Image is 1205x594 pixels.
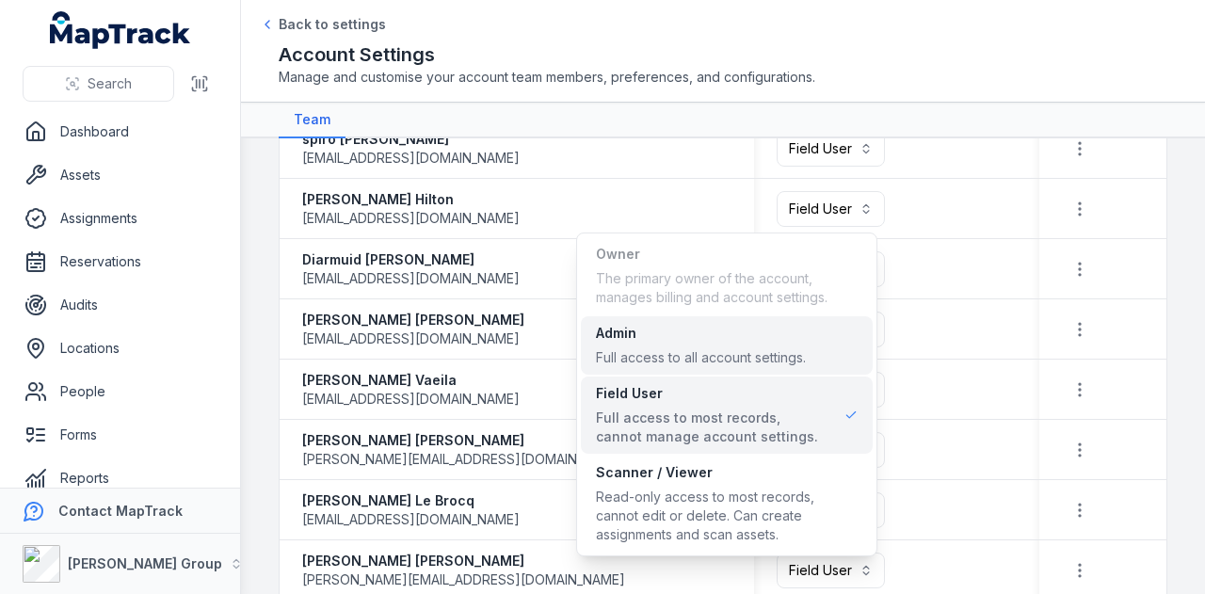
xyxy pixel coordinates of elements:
[596,245,858,264] div: Owner
[596,348,806,367] div: Full access to all account settings.
[596,409,829,446] div: Full access to most records, cannot manage account settings.
[576,233,877,556] div: Field User
[596,488,858,544] div: Read-only access to most records, cannot edit or delete. Can create assignments and scan assets.
[596,324,806,343] div: Admin
[596,463,858,482] div: Scanner / Viewer
[596,269,858,307] div: The primary owner of the account, manages billing and account settings.
[596,384,829,403] div: Field User
[777,191,885,227] button: Field User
